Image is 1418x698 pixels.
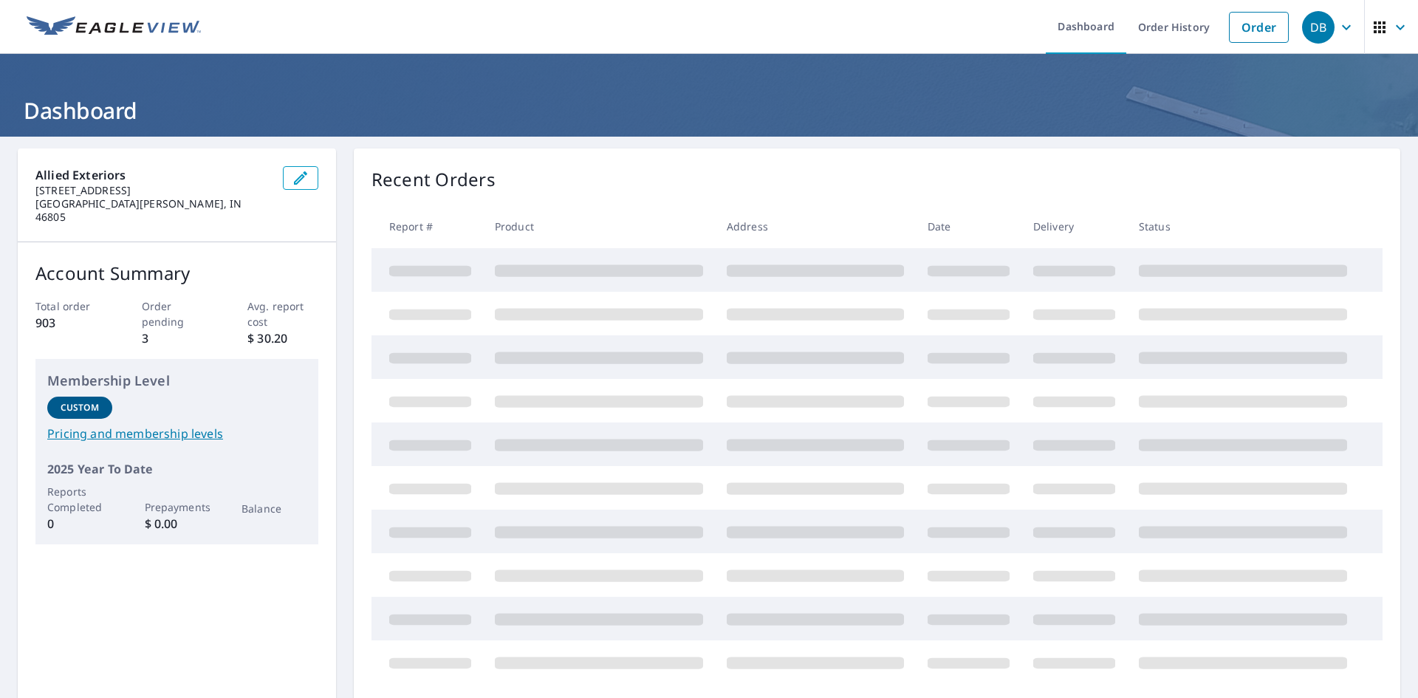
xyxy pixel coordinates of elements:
[483,205,715,248] th: Product
[371,166,496,193] p: Recent Orders
[916,205,1021,248] th: Date
[242,501,306,516] p: Balance
[1302,11,1335,44] div: DB
[61,401,99,414] p: Custom
[1229,12,1289,43] a: Order
[35,260,318,287] p: Account Summary
[247,298,318,329] p: Avg. report cost
[142,329,213,347] p: 3
[18,95,1400,126] h1: Dashboard
[247,329,318,347] p: $ 30.20
[35,184,271,197] p: [STREET_ADDRESS]
[35,197,271,224] p: [GEOGRAPHIC_DATA][PERSON_NAME], IN 46805
[47,460,306,478] p: 2025 Year To Date
[142,298,213,329] p: Order pending
[35,166,271,184] p: Allied Exteriors
[47,425,306,442] a: Pricing and membership levels
[47,371,306,391] p: Membership Level
[145,499,210,515] p: Prepayments
[1021,205,1127,248] th: Delivery
[371,205,483,248] th: Report #
[35,298,106,314] p: Total order
[47,515,112,533] p: 0
[35,314,106,332] p: 903
[27,16,201,38] img: EV Logo
[145,515,210,533] p: $ 0.00
[47,484,112,515] p: Reports Completed
[715,205,916,248] th: Address
[1127,205,1359,248] th: Status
